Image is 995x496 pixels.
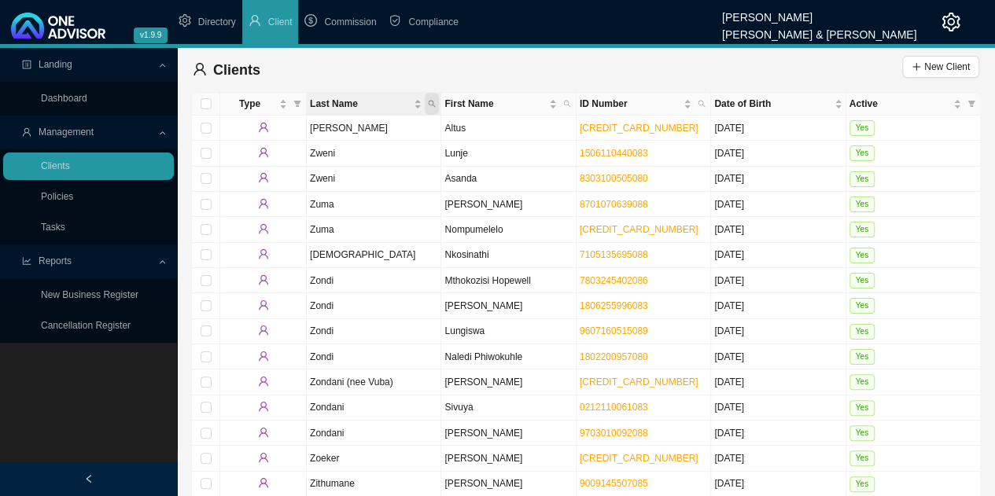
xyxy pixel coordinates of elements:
[849,171,875,187] span: Yes
[849,222,875,237] span: Yes
[580,351,648,362] a: 1802200957080
[580,249,648,260] a: 7105135695088
[198,17,236,28] span: Directory
[846,93,981,116] th: Active
[11,13,105,39] img: 2df55531c6924b55f21c4cf5d4484680-logo-light.svg
[41,93,87,104] a: Dashboard
[258,223,269,234] span: user
[22,127,31,137] span: user
[389,14,401,27] span: safety
[307,167,441,192] td: Zweni
[580,148,648,159] a: 1506110440083
[223,96,276,112] span: Type
[307,369,441,395] td: Zondani (nee Vuba)
[441,319,576,344] td: Lungiswa
[698,100,706,108] span: search
[41,320,131,331] a: Cancellation Register
[441,421,576,446] td: [PERSON_NAME]
[580,453,698,464] a: [CREDIT_CARD_NUMBER]
[258,477,269,488] span: user
[307,93,441,116] th: Last Name
[307,268,441,293] td: Zondi
[408,17,458,28] span: Compliance
[924,59,970,75] span: New Client
[290,93,304,115] span: filter
[258,198,269,209] span: user
[563,100,571,108] span: search
[258,376,269,387] span: user
[258,325,269,336] span: user
[695,93,709,115] span: search
[711,395,846,421] td: [DATE]
[849,324,875,340] span: Yes
[258,351,269,362] span: user
[324,17,376,28] span: Commission
[849,96,950,112] span: Active
[441,446,576,471] td: [PERSON_NAME]
[912,62,921,72] span: plus
[711,369,846,395] td: [DATE]
[441,344,576,369] td: Naledi Phiwokuhle
[967,100,975,108] span: filter
[441,192,576,217] td: [PERSON_NAME]
[258,147,269,158] span: user
[444,96,545,112] span: First Name
[258,401,269,412] span: user
[22,256,31,266] span: line-chart
[41,160,70,171] a: Clients
[268,17,293,28] span: Client
[560,93,574,115] span: search
[711,116,846,141] td: [DATE]
[307,192,441,217] td: Zuma
[711,421,846,446] td: [DATE]
[711,319,846,344] td: [DATE]
[711,217,846,242] td: [DATE]
[307,344,441,369] td: Zondi
[293,100,301,108] span: filter
[580,173,648,184] a: 8303100505080
[39,255,72,266] span: Reports
[964,93,978,115] span: filter
[307,319,441,344] td: Zondi
[580,377,698,388] a: [CREDIT_CARD_NUMBER]
[580,325,648,336] a: 9607160515089
[711,243,846,268] td: [DATE]
[213,62,260,78] span: Clients
[580,402,648,413] a: 0212110061083
[304,14,317,27] span: dollar
[258,274,269,285] span: user
[39,59,72,70] span: Landing
[441,116,576,141] td: Altus
[849,476,875,492] span: Yes
[310,96,411,112] span: Last Name
[258,452,269,463] span: user
[220,93,307,116] th: Type
[441,293,576,318] td: [PERSON_NAME]
[258,172,269,183] span: user
[441,395,576,421] td: Sivuya
[580,123,698,134] a: [CREDIT_CARD_NUMBER]
[711,293,846,318] td: [DATE]
[580,224,698,235] a: [CREDIT_CARD_NUMBER]
[580,199,648,210] a: 8701070639088
[849,374,875,390] span: Yes
[307,446,441,471] td: Zoeker
[307,116,441,141] td: [PERSON_NAME]
[441,243,576,268] td: Nkosinathi
[722,4,916,21] div: [PERSON_NAME]
[849,145,875,161] span: Yes
[22,60,31,69] span: profile
[307,421,441,446] td: Zondani
[307,395,441,421] td: Zondani
[428,100,436,108] span: search
[849,248,875,263] span: Yes
[441,141,576,166] td: Lunje
[580,478,648,489] a: 9009145507085
[249,14,261,27] span: user
[441,93,576,116] th: First Name
[441,268,576,293] td: Mthokozisi Hopewell
[711,93,846,116] th: Date of Birth
[711,167,846,192] td: [DATE]
[577,93,711,116] th: ID Number
[849,425,875,441] span: Yes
